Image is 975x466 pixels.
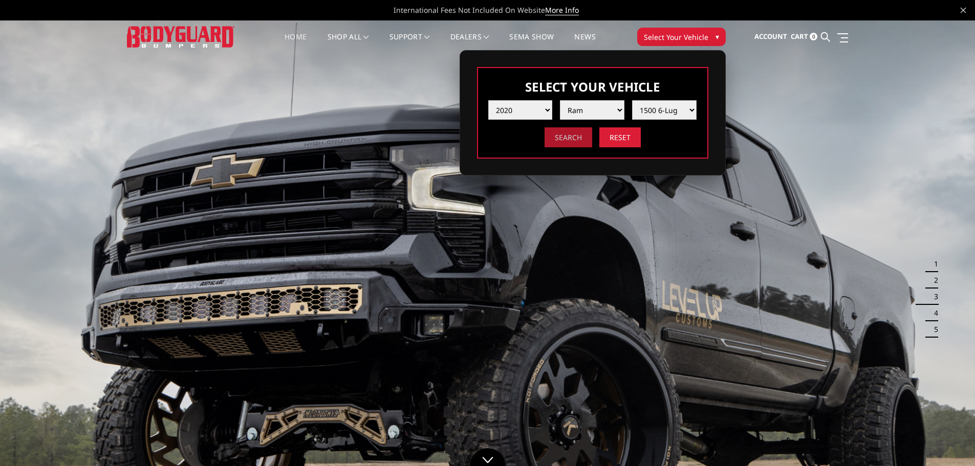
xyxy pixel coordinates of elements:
[389,33,430,53] a: Support
[791,23,817,51] a: Cart 0
[637,28,726,46] button: Select Your Vehicle
[599,127,641,147] input: Reset
[285,33,307,53] a: Home
[928,256,938,272] button: 1 of 5
[928,305,938,321] button: 4 of 5
[488,78,697,95] h3: Select Your Vehicle
[791,32,808,41] span: Cart
[450,33,489,53] a: Dealers
[928,321,938,338] button: 5 of 5
[545,127,592,147] input: Search
[928,289,938,305] button: 3 of 5
[545,5,579,15] a: More Info
[509,33,554,53] a: SEMA Show
[928,272,938,289] button: 2 of 5
[924,417,975,466] iframe: Chat Widget
[644,32,708,42] span: Select Your Vehicle
[716,31,719,42] span: ▾
[127,26,234,47] img: BODYGUARD BUMPERS
[470,448,506,466] a: Click to Down
[574,33,595,53] a: News
[754,32,787,41] span: Account
[810,33,817,40] span: 0
[328,33,369,53] a: shop all
[754,23,787,51] a: Account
